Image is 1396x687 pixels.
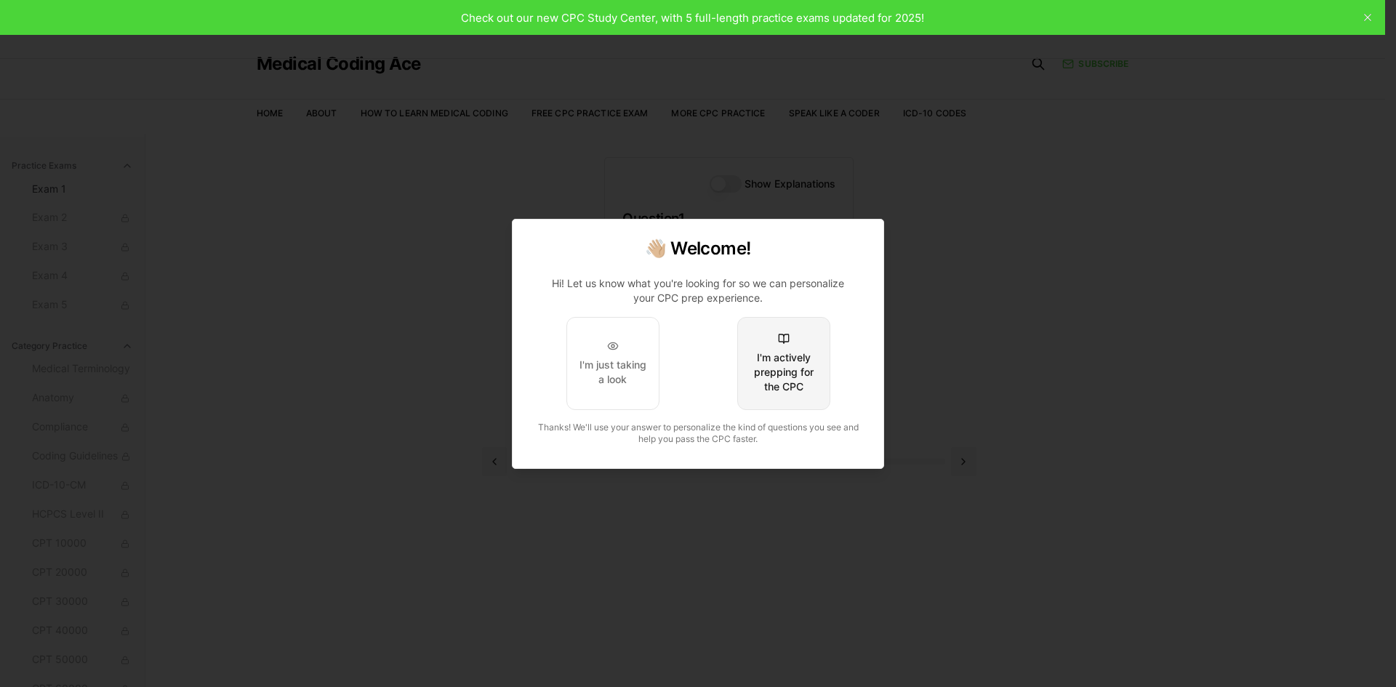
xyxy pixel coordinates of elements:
[530,237,866,260] h2: 👋🏼 Welcome!
[579,358,647,387] div: I'm just taking a look
[737,317,830,410] button: I'm actively prepping for the CPC
[542,276,854,305] p: Hi! Let us know what you're looking for so we can personalize your CPC prep experience.
[538,422,859,444] span: Thanks! We'll use your answer to personalize the kind of questions you see and help you pass the ...
[566,317,659,410] button: I'm just taking a look
[750,350,818,394] div: I'm actively prepping for the CPC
